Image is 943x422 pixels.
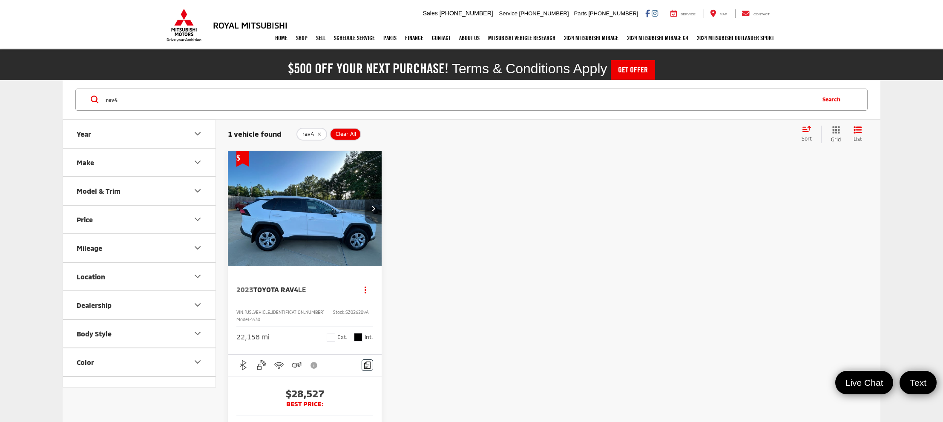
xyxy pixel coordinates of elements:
[440,10,493,17] span: [PHONE_NUMBER]
[519,10,569,17] span: [PHONE_NUMBER]
[253,285,298,293] span: Toyota RAV4
[193,214,203,224] div: Price
[345,310,368,315] span: SZ026209A
[574,10,586,17] span: Parts
[296,128,327,141] button: remove rav4
[681,12,696,16] span: Service
[274,360,285,370] img: Wi-Fi Hotspot
[77,158,94,167] div: Make
[193,357,203,367] div: Color
[906,377,931,388] span: Text
[236,285,253,293] span: 2023
[227,151,382,267] div: 2023 Toyota RAV4 LE 0
[228,129,282,138] span: 1 vehicle found
[77,273,105,281] div: Location
[236,285,350,294] a: 2023Toyota RAV4LE
[193,385,203,396] div: MPG / MPGe
[256,360,267,370] img: Keyless Entry
[63,149,216,176] button: MakeMake
[236,400,373,408] span: BEST PRICE:
[63,320,216,347] button: Body StyleBody Style
[330,27,379,49] a: Schedule Service: Opens in a new tab
[165,9,203,42] img: Mitsubishi
[704,9,733,18] a: Map
[77,244,102,252] div: Mileage
[484,27,560,49] a: Mitsubishi Vehicle Research
[193,300,203,310] div: Dealership
[831,136,841,143] span: Grid
[244,310,325,315] span: [US_VEHICLE_IDENTIFICATION_NUMBER]
[77,358,94,366] div: Color
[227,151,382,267] img: 2023 Toyota RAV4 LE
[77,130,91,138] div: Year
[588,10,638,17] span: [PHONE_NUMBER]
[236,317,250,322] span: Model:
[735,9,776,18] a: Contact
[664,9,702,18] a: Service
[193,157,203,167] div: Make
[236,332,270,342] div: 22,158 mi
[645,10,650,17] a: Facebook: Click to visit our Facebook page
[105,89,814,110] input: Search by Make, Model, or Keyword
[854,135,862,143] span: List
[77,330,112,338] div: Body Style
[847,126,868,143] button: List View
[77,387,116,395] div: MPG / MPGe
[841,377,888,388] span: Live Chat
[288,63,448,75] h2: $500 off your next purchase!
[63,348,216,376] button: ColorColor
[333,310,345,315] span: Stock:
[720,12,727,16] span: Map
[77,215,93,224] div: Price
[797,126,821,143] button: Select sort value
[292,27,312,49] a: Shop
[814,89,853,110] button: Search
[693,27,778,49] a: 2024 Mitsubishi Outlander SPORT
[236,387,373,400] span: $28,527
[193,243,203,253] div: Mileage
[77,187,121,195] div: Model & Trim
[379,27,401,49] a: Parts: Opens in a new tab
[753,12,770,16] span: Contact
[298,285,306,293] span: LE
[835,371,894,394] a: Live Chat
[354,333,362,342] span: Black
[611,60,655,80] a: Get Offer
[63,177,216,205] button: Model & TrimModel & Trim
[193,271,203,281] div: Location
[337,333,348,341] span: Ext.
[365,194,382,224] button: Next image
[63,234,216,262] button: MileageMileage
[821,126,847,143] button: Grid View
[271,27,292,49] a: Home
[307,356,322,374] button: View Disclaimer
[193,328,203,339] div: Body Style
[358,282,373,297] button: Actions
[236,310,244,315] span: VIN:
[63,377,216,405] button: MPG / MPGeMPG / MPGe
[900,371,937,394] a: Text
[63,291,216,319] button: DealershipDealership
[193,186,203,196] div: Model & Trim
[336,131,356,138] span: Clear All
[802,135,812,141] span: Sort
[77,301,112,309] div: Dealership
[365,333,373,341] span: Int.
[652,10,658,17] a: Instagram: Click to visit our Instagram page
[236,151,249,167] span: Get Price Drop Alert
[227,151,382,267] a: 2023 Toyota RAV4 LE2023 Toyota RAV4 LE2023 Toyota RAV4 LE2023 Toyota RAV4 LE
[452,61,607,76] span: Terms & Conditions Apply
[63,263,216,290] button: LocationLocation
[291,360,302,370] img: Automatic High Beams
[63,120,216,148] button: YearYear
[330,128,361,141] button: Clear All
[623,27,693,49] a: 2024 Mitsubishi Mirage G4
[312,27,330,49] a: Sell
[362,359,373,371] button: Comments
[365,286,366,293] span: dropdown dots
[193,129,203,139] div: Year
[401,27,428,49] a: Finance
[364,362,371,369] img: Comments
[63,206,216,233] button: PricePrice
